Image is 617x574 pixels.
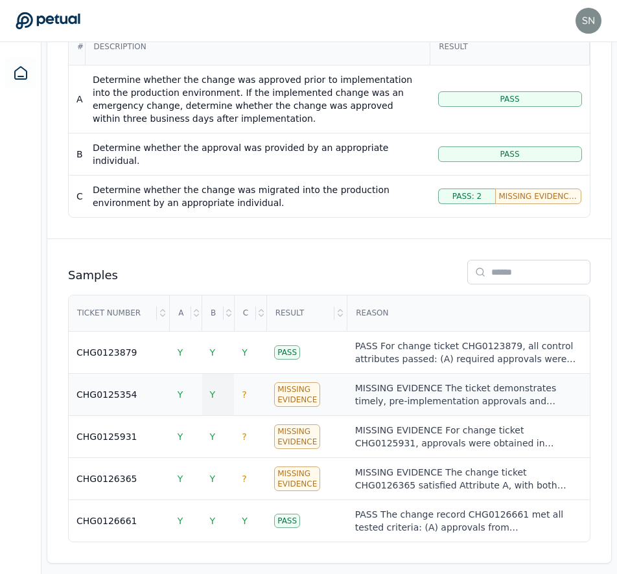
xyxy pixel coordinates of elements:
[242,516,248,526] span: Y
[431,29,588,64] div: Result
[274,424,320,449] div: Missing Evidence
[178,474,183,484] span: Y
[86,29,430,64] div: Description
[76,472,137,485] div: CHG0126365
[355,466,582,492] div: MISSING EVIDENCE The change ticket CHG0126365 satisfied Attribute A, with both required approvals...
[355,339,582,365] div: PASS For change ticket CHG0123879, all control attributes passed: (A) required approvals were doc...
[498,191,578,201] span: Missing Evidence: 3
[69,175,85,217] td: C
[355,424,582,450] div: MISSING EVIDENCE For change ticket CHG0125931, approvals were obtained in advance of implementati...
[274,514,300,528] div: Pass
[69,133,85,175] td: B
[178,347,183,358] span: Y
[69,296,157,331] div: Ticket number
[93,73,423,125] div: Determine whether the change was approved prior to implementation into the production environment...
[500,149,520,159] span: Pass
[355,382,582,408] div: MISSING EVIDENCE The ticket demonstrates timely, pre-implementation approvals and confirms those ...
[76,346,137,359] div: CHG0123879
[500,94,520,104] span: Pass
[170,296,191,331] div: A
[76,388,137,401] div: CHG0125354
[93,183,423,209] div: Determine whether the change was migrated into the production environment by an appropriate indiv...
[93,141,423,167] div: Determine whether the approval was provided by an appropriate individual.
[452,191,482,201] span: Pass: 2
[68,266,118,284] h2: Samples
[178,516,183,526] span: Y
[242,347,248,358] span: Y
[210,347,216,358] span: Y
[268,296,335,331] div: Result
[274,382,320,407] div: Missing Evidence
[69,65,85,133] td: A
[242,389,246,400] span: ?
[5,58,36,89] a: Dashboard
[178,389,183,400] span: Y
[235,296,256,331] div: C
[274,345,300,360] div: Pass
[348,296,588,331] div: Reason
[178,431,183,442] span: Y
[242,431,246,442] span: ?
[576,8,601,34] img: snir@petual.ai
[76,430,137,443] div: CHG0125931
[210,389,216,400] span: Y
[355,508,582,534] div: PASS The change record CHG0126661 met all tested criteria: (A) approvals from [PERSON_NAME] and [...
[242,474,246,484] span: ?
[274,466,320,491] div: Missing Evidence
[203,296,224,331] div: B
[69,29,91,64] div: #
[210,431,216,442] span: Y
[210,516,216,526] span: Y
[76,514,137,527] div: CHG0126661
[16,12,80,30] a: Go to Dashboard
[210,474,216,484] span: Y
